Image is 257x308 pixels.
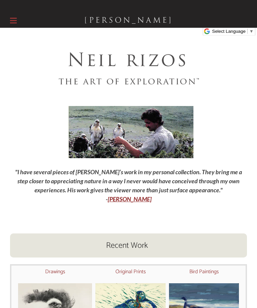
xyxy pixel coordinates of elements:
a: [PERSON_NAME] [108,195,152,203]
a: [PERSON_NAME] [84,14,173,26]
a: Drawings [45,262,65,279]
a: Original Prints [115,262,146,279]
font: "I have several pieces of [PERSON_NAME]’s work in my personal collection. They bring me a step cl... [15,168,242,203]
span: Select Language [212,29,246,34]
font: Recent Work [106,239,148,252]
a: ​Bird Paintings [189,262,219,279]
img: Neil Rizos [41,45,216,95]
font: Original Prints [115,267,146,276]
font: Bird Paintings [189,267,219,276]
span: ▼ [249,29,254,34]
font: Drawings [45,267,65,276]
a: Select Language​ [212,29,254,34]
img: 5904685_orig.jpg [69,106,194,158]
